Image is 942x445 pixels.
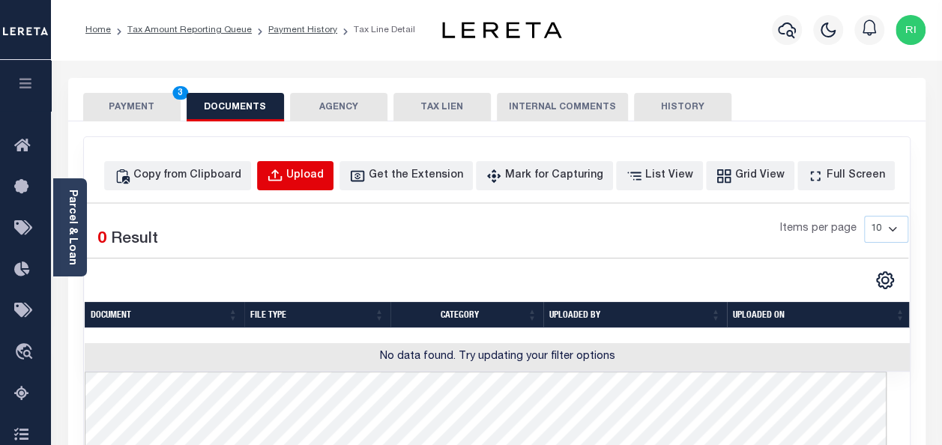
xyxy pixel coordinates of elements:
[797,161,895,190] button: Full Screen
[244,302,390,328] th: FILE TYPE: activate to sort column ascending
[645,168,693,184] div: List View
[393,93,491,121] button: TAX LIEN
[476,161,613,190] button: Mark for Capturing
[97,231,106,247] span: 0
[337,23,415,37] li: Tax Line Detail
[735,168,785,184] div: Grid View
[133,168,241,184] div: Copy from Clipboard
[827,168,885,184] div: Full Screen
[634,93,731,121] button: HISTORY
[497,93,628,121] button: INTERNAL COMMENTS
[83,93,181,121] button: PAYMENT
[543,302,727,328] th: UPLOADED BY: activate to sort column ascending
[727,302,911,328] th: UPLOADED ON: activate to sort column ascending
[706,161,794,190] button: Grid View
[616,161,703,190] button: List View
[290,93,387,121] button: AGENCY
[257,161,333,190] button: Upload
[442,22,562,38] img: logo-dark.svg
[187,93,284,121] button: DOCUMENTS
[505,168,603,184] div: Mark for Capturing
[85,302,244,328] th: Document: activate to sort column ascending
[780,221,857,237] span: Items per page
[339,161,473,190] button: Get the Extension
[268,25,337,34] a: Payment History
[67,190,77,265] a: Parcel & Loan
[390,302,543,328] th: CATEGORY: activate to sort column ascending
[111,228,158,252] label: Result
[286,168,324,184] div: Upload
[127,25,252,34] a: Tax Amount Reporting Queue
[104,161,251,190] button: Copy from Clipboard
[85,343,911,372] td: No data found. Try updating your filter options
[172,86,188,100] span: 3
[896,15,926,45] img: svg+xml;base64,PHN2ZyB4bWxucz0iaHR0cDovL3d3dy53My5vcmcvMjAwMC9zdmciIHBvaW50ZXItZXZlbnRzPSJub25lIi...
[369,168,463,184] div: Get the Extension
[85,25,111,34] a: Home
